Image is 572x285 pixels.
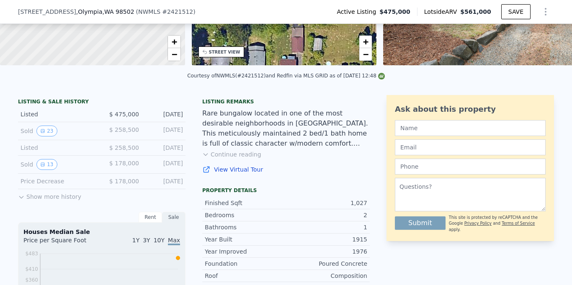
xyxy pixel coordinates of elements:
[143,237,150,244] span: 3Y
[286,223,367,231] div: 1
[395,159,546,175] input: Phone
[171,49,177,59] span: −
[146,159,183,170] div: [DATE]
[109,126,139,133] span: $ 258,500
[136,8,196,16] div: ( )
[395,120,546,136] input: Name
[359,36,372,48] a: Zoom in
[363,49,368,59] span: −
[205,199,286,207] div: Finished Sqft
[139,212,162,223] div: Rent
[286,235,367,244] div: 1915
[23,236,102,249] div: Price per Square Foot
[162,212,186,223] div: Sale
[18,98,186,107] div: LISTING & SALE HISTORY
[537,3,554,20] button: Show Options
[363,36,368,47] span: +
[168,48,180,61] a: Zoom out
[154,237,165,244] span: 10Y
[502,221,535,226] a: Terms of Service
[205,223,286,231] div: Bathrooms
[449,215,546,233] div: This site is protected by reCAPTCHA and the Google and apply.
[146,110,183,118] div: [DATE]
[21,177,95,185] div: Price Decrease
[205,211,286,219] div: Bedrooms
[21,159,95,170] div: Sold
[109,144,139,151] span: $ 258,500
[146,177,183,185] div: [DATE]
[162,8,193,15] span: # 2421512
[36,159,57,170] button: View historical data
[205,247,286,256] div: Year Improved
[286,259,367,268] div: Poured Concrete
[501,4,531,19] button: SAVE
[18,8,76,16] span: [STREET_ADDRESS]
[460,8,491,15] span: $561,000
[286,211,367,219] div: 2
[202,98,370,105] div: Listing remarks
[109,178,139,185] span: $ 178,000
[202,108,370,149] div: Rare bungalow located in one of the most desirable neighborhoods in [GEOGRAPHIC_DATA]. This metic...
[378,73,385,80] img: NWMLS Logo
[25,277,38,283] tspan: $360
[205,259,286,268] div: Foundation
[187,73,385,79] div: Courtesy of NWMLS (#2421512) and Redfin via MLS GRID as of [DATE] 12:48
[337,8,379,16] span: Active Listing
[286,247,367,256] div: 1976
[202,150,261,159] button: Continue reading
[395,216,446,230] button: Submit
[202,187,370,194] div: Property details
[205,272,286,280] div: Roof
[464,221,492,226] a: Privacy Policy
[21,126,95,136] div: Sold
[379,8,410,16] span: $475,000
[146,144,183,152] div: [DATE]
[202,165,370,174] a: View Virtual Tour
[286,272,367,280] div: Composition
[138,8,160,15] span: NWMLS
[23,228,180,236] div: Houses Median Sale
[209,49,240,55] div: STREET VIEW
[424,8,460,16] span: Lotside ARV
[168,36,180,48] a: Zoom in
[25,266,38,272] tspan: $410
[286,199,367,207] div: 1,027
[102,8,134,15] span: , WA 98502
[36,126,57,136] button: View historical data
[395,103,546,115] div: Ask about this property
[168,237,180,245] span: Max
[109,160,139,167] span: $ 178,000
[21,110,95,118] div: Listed
[146,126,183,136] div: [DATE]
[359,48,372,61] a: Zoom out
[25,251,38,257] tspan: $483
[171,36,177,47] span: +
[395,139,546,155] input: Email
[18,189,81,201] button: Show more history
[205,235,286,244] div: Year Built
[109,111,139,118] span: $ 475,000
[76,8,134,16] span: , Olympia
[132,237,139,244] span: 1Y
[21,144,95,152] div: Listed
